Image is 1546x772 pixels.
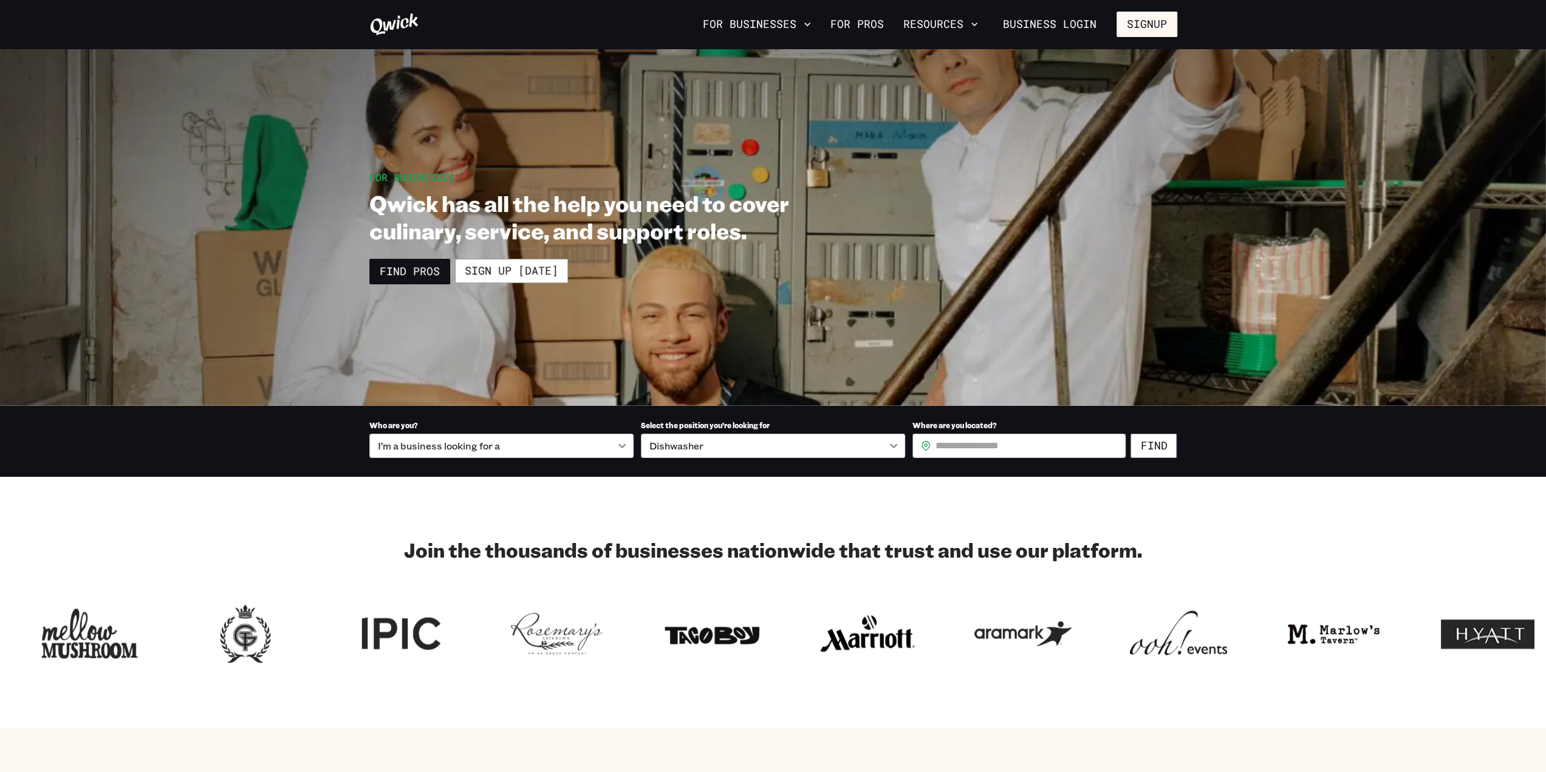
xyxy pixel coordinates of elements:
span: Select the position you’re looking for [641,420,770,430]
img: Logo for Aramark [974,601,1072,666]
img: Logo for Hotel Hyatt [1441,601,1538,666]
button: Find [1130,434,1177,458]
button: For Businesses [698,14,816,35]
img: Logo for Georgian Terrace [197,601,294,666]
a: Sign up [DATE] [455,259,568,283]
h1: Qwick has all the help you need to cover culinary, service, and support roles. [369,190,854,244]
img: Logo for Marriott [819,601,916,666]
div: I’m a business looking for a [369,434,634,458]
img: Logo for Mellow Mushroom [41,601,139,666]
img: Logo for Marlow's Tavern [1285,601,1383,666]
button: Resources [898,14,983,35]
div: Dishwasher [641,434,905,458]
img: Logo for IPIC [352,601,450,666]
h2: Join the thousands of businesses nationwide that trust and use our platform. [369,538,1177,562]
img: Logo for ooh events [1130,601,1227,666]
span: Who are you? [369,420,418,430]
span: Where are you located? [912,420,997,430]
button: Signup [1117,12,1177,37]
a: Find Pros [369,259,450,284]
img: Logo for Rosemary's Catering [508,601,605,666]
img: Logo for Taco Boy [663,601,761,666]
span: For Businesses [369,171,454,183]
a: Business Login [993,12,1107,37]
a: For Pros [826,14,889,35]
